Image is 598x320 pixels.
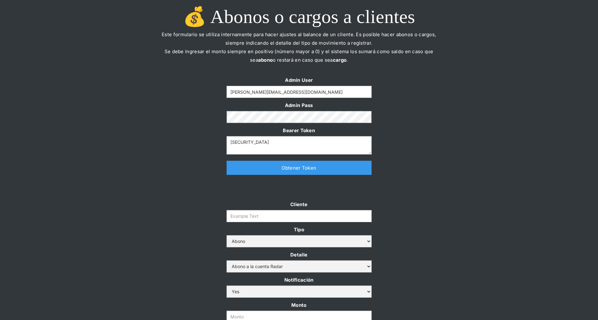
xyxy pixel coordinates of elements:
[227,200,372,209] label: Cliente
[157,30,441,73] p: Este formulario se utiliza internamente para hacer ajustes al balance de un cliente. Es posible h...
[258,57,273,63] strong: abono
[227,126,372,135] label: Bearer Token
[227,76,372,84] label: Admin User
[227,276,372,284] label: Notificación
[227,161,372,175] a: Obtener Token
[227,225,372,234] label: Tipo
[333,57,347,63] strong: cargo
[227,101,372,109] label: Admin Pass
[227,210,372,222] input: Example Text
[227,86,372,98] input: Example Text
[227,76,372,154] form: Form
[157,6,441,27] h1: 💰 Abonos o cargos a clientes
[227,250,372,259] label: Detalle
[227,301,372,309] label: Monto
